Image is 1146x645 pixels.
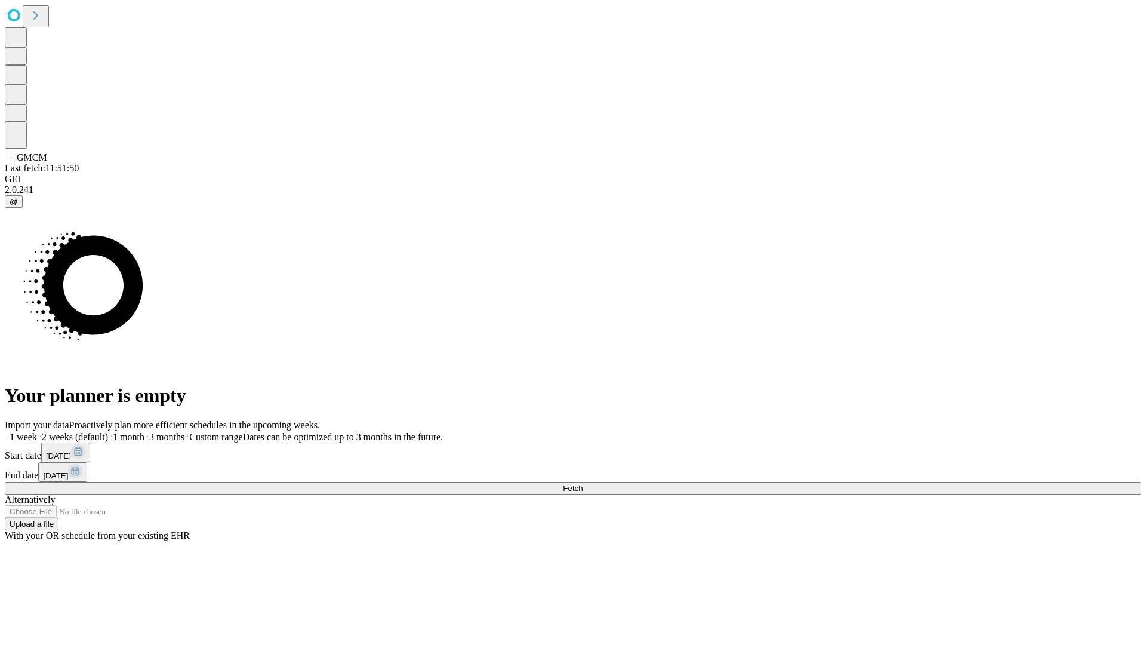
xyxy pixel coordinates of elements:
[243,432,443,442] span: Dates can be optimized up to 3 months in the future.
[5,462,1141,482] div: End date
[5,195,23,208] button: @
[563,484,583,493] span: Fetch
[5,174,1141,185] div: GEI
[113,432,144,442] span: 1 month
[5,530,190,540] span: With your OR schedule from your existing EHR
[149,432,184,442] span: 3 months
[5,482,1141,494] button: Fetch
[46,451,71,460] span: [DATE]
[10,432,37,442] span: 1 week
[189,432,242,442] span: Custom range
[5,385,1141,407] h1: Your planner is empty
[69,420,320,430] span: Proactively plan more efficient schedules in the upcoming weeks.
[41,443,90,462] button: [DATE]
[5,420,69,430] span: Import your data
[10,197,18,206] span: @
[5,185,1141,195] div: 2.0.241
[5,494,55,505] span: Alternatively
[43,471,68,480] span: [DATE]
[38,462,87,482] button: [DATE]
[17,152,47,162] span: GMCM
[5,443,1141,462] div: Start date
[5,518,58,530] button: Upload a file
[42,432,108,442] span: 2 weeks (default)
[5,163,79,173] span: Last fetch: 11:51:50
